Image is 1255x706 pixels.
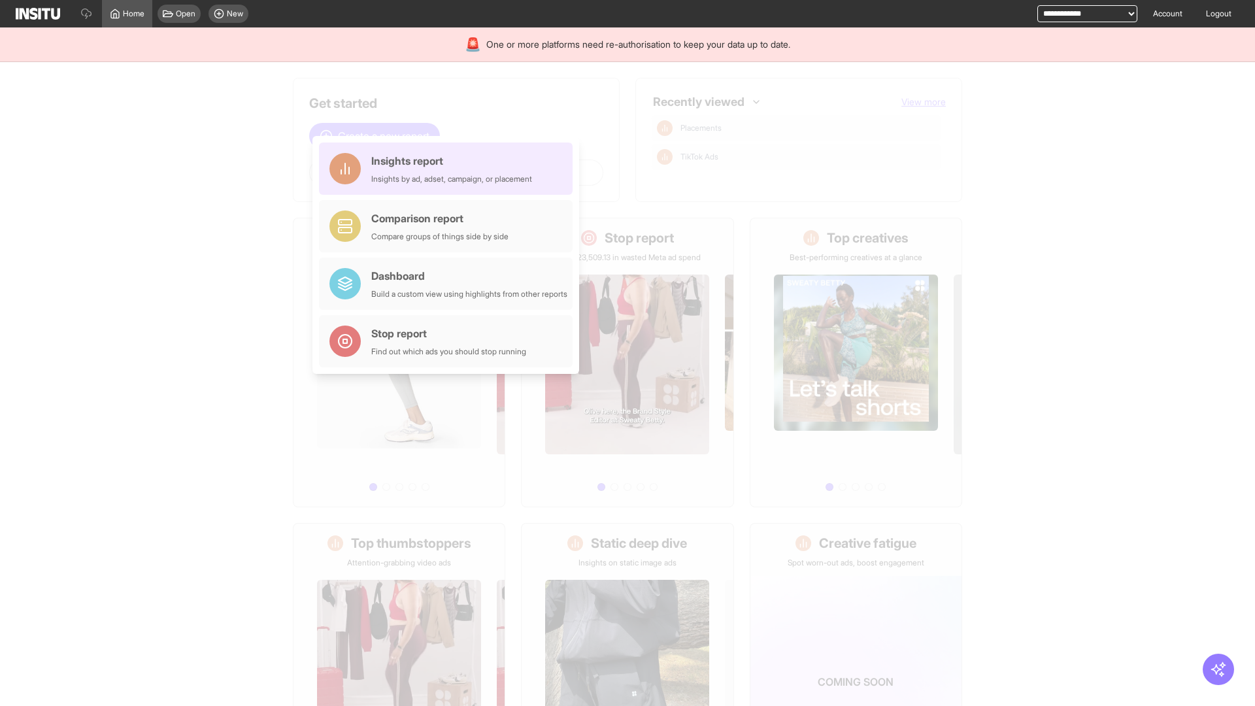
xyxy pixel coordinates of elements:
div: Compare groups of things side by side [371,231,509,242]
div: Build a custom view using highlights from other reports [371,289,567,299]
div: Insights by ad, adset, campaign, or placement [371,174,532,184]
span: Open [176,8,195,19]
span: Home [123,8,144,19]
div: Dashboard [371,268,567,284]
div: Insights report [371,153,532,169]
div: Comparison report [371,210,509,226]
div: 🚨 [465,35,481,54]
span: New [227,8,243,19]
img: Logo [16,8,60,20]
div: Stop report [371,326,526,341]
span: One or more platforms need re-authorisation to keep your data up to date. [486,38,790,51]
div: Find out which ads you should stop running [371,346,526,357]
